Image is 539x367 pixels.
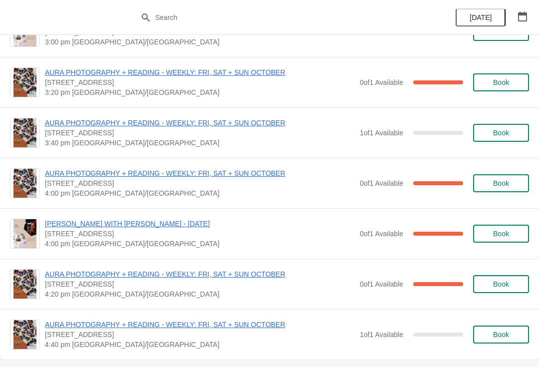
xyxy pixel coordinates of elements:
[456,8,506,26] button: [DATE]
[45,219,355,229] span: [PERSON_NAME] WITH [PERSON_NAME] - [DATE]
[360,78,403,86] span: 0 of 1 Available
[493,179,509,187] span: Book
[473,326,529,344] button: Book
[493,129,509,137] span: Book
[45,67,355,77] span: AURA PHOTOGRAPHY + READING - WEEKLY: FRI, SAT + SUN OCTOBER
[45,330,355,340] span: [STREET_ADDRESS]
[45,269,355,279] span: AURA PHOTOGRAPHY + READING - WEEKLY: FRI, SAT + SUN OCTOBER
[493,78,509,86] span: Book
[45,279,355,289] span: [STREET_ADDRESS]
[13,68,36,97] img: AURA PHOTOGRAPHY + READING - WEEKLY: FRI, SAT + SUN OCTOBER | 74 Broadway Market, London, UK | 3:...
[473,275,529,293] button: Book
[493,230,509,238] span: Book
[360,129,403,137] span: 1 of 1 Available
[45,229,355,239] span: [STREET_ADDRESS]
[45,340,355,350] span: 4:40 pm [GEOGRAPHIC_DATA]/[GEOGRAPHIC_DATA]
[45,320,355,330] span: AURA PHOTOGRAPHY + READING - WEEKLY: FRI, SAT + SUN OCTOBER
[45,118,355,128] span: AURA PHOTOGRAPHY + READING - WEEKLY: FRI, SAT + SUN OCTOBER
[45,289,355,299] span: 4:20 pm [GEOGRAPHIC_DATA]/[GEOGRAPHIC_DATA]
[45,168,355,178] span: AURA PHOTOGRAPHY + READING - WEEKLY: FRI, SAT + SUN OCTOBER
[45,138,355,148] span: 3:40 pm [GEOGRAPHIC_DATA]/[GEOGRAPHIC_DATA]
[473,124,529,142] button: Book
[360,230,403,238] span: 0 of 1 Available
[45,188,355,198] span: 4:00 pm [GEOGRAPHIC_DATA]/[GEOGRAPHIC_DATA]
[473,174,529,192] button: Book
[45,77,355,87] span: [STREET_ADDRESS]
[45,37,355,47] span: 3:00 pm [GEOGRAPHIC_DATA]/[GEOGRAPHIC_DATA]
[13,169,36,198] img: AURA PHOTOGRAPHY + READING - WEEKLY: FRI, SAT + SUN OCTOBER | 74 Broadway Market, London, UK | 4:...
[360,179,403,187] span: 0 of 1 Available
[45,128,355,138] span: [STREET_ADDRESS]
[13,320,36,349] img: AURA PHOTOGRAPHY + READING - WEEKLY: FRI, SAT + SUN OCTOBER | 74 Broadway Market, London, UK | 4:...
[13,270,36,299] img: AURA PHOTOGRAPHY + READING - WEEKLY: FRI, SAT + SUN OCTOBER | 74 Broadway Market, London, UK | 4:...
[470,13,492,21] span: [DATE]
[473,225,529,243] button: Book
[155,8,404,26] input: Search
[493,280,509,288] span: Book
[493,331,509,339] span: Book
[473,73,529,91] button: Book
[45,239,355,249] span: 4:00 pm [GEOGRAPHIC_DATA]/[GEOGRAPHIC_DATA]
[45,178,355,188] span: [STREET_ADDRESS]
[360,331,403,339] span: 1 of 1 Available
[360,280,403,288] span: 0 of 1 Available
[13,219,36,248] img: JUNGIAN TAROT WITH JESSICA - 19TH OCTOBER | 74 Broadway Market, London, UK | 4:00 pm Europe/London
[45,87,355,97] span: 3:20 pm [GEOGRAPHIC_DATA]/[GEOGRAPHIC_DATA]
[13,118,36,147] img: AURA PHOTOGRAPHY + READING - WEEKLY: FRI, SAT + SUN OCTOBER | 74 Broadway Market, London, UK | 3:...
